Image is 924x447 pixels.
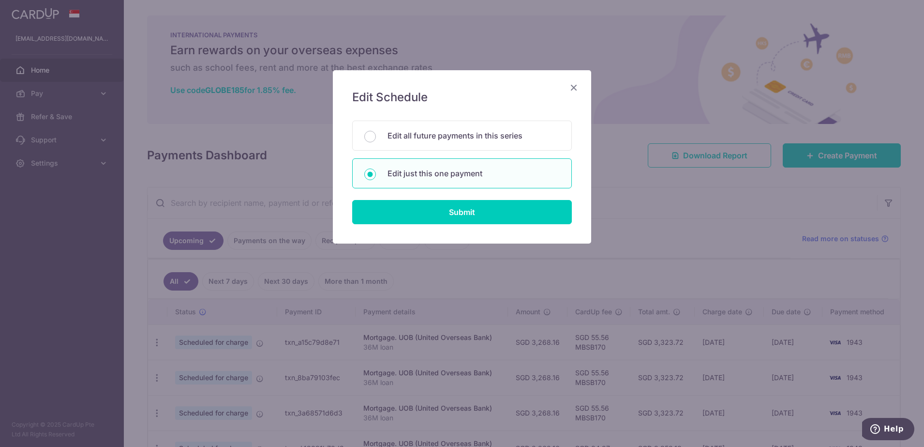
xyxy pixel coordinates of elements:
h5: Edit Schedule [352,90,572,105]
p: Edit just this one payment [387,168,560,179]
p: Edit all future payments in this series [387,130,560,141]
iframe: Opens a widget where you can find more information [862,418,914,442]
input: Submit [352,200,572,224]
button: Close [568,82,580,93]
